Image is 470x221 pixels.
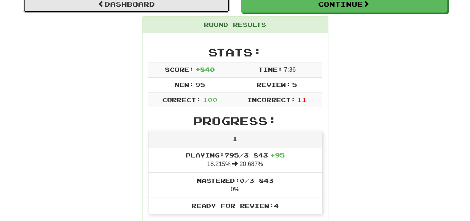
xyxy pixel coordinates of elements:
span: 7 : 36 [284,66,295,73]
span: New: [175,81,194,88]
span: 5 [292,81,297,88]
span: Mastered: 0 / 3 843 [197,177,274,184]
span: Playing: 795 / 3 843 [186,152,285,159]
span: 100 [203,96,217,103]
span: Time: [258,66,282,73]
span: 11 [297,96,307,103]
div: 1 [148,131,322,147]
span: Review: [257,81,291,88]
span: Incorrect: [247,96,295,103]
span: Score: [165,66,194,73]
span: Ready for Review: 4 [192,202,279,209]
span: 95 [195,81,205,88]
span: + 95 [270,152,285,159]
span: + 840 [195,66,215,73]
li: 0% [148,172,322,198]
h2: Progress: [148,115,322,127]
h2: Stats: [148,46,322,58]
li: 18.215% 20.687% [148,147,322,173]
span: Correct: [162,96,201,103]
div: Round Results [143,17,328,33]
